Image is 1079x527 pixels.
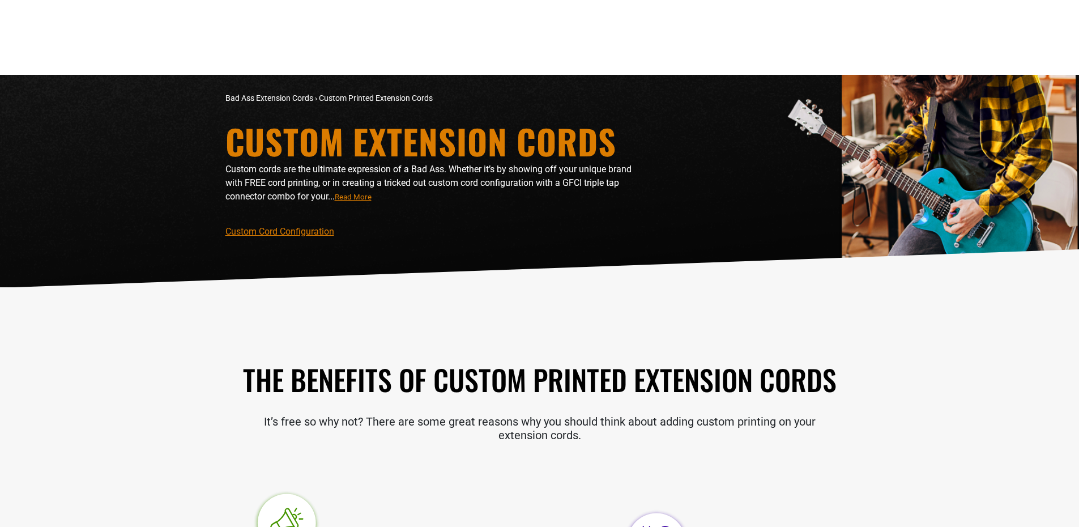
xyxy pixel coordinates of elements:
[225,92,639,104] nav: breadcrumbs
[225,226,334,237] a: Custom Cord Configuration
[225,163,639,203] p: Custom cords are the ultimate expression of a Bad Ass. Whether it’s by showing off your unique br...
[225,415,854,442] p: It’s free so why not? There are some great reasons why you should think about adding custom print...
[225,124,639,158] h1: Custom Extension Cords
[225,93,313,103] a: Bad Ass Extension Cords
[225,361,854,398] h2: The Benefits of Custom Printed Extension Cords
[319,93,433,103] span: Custom Printed Extension Cords
[315,93,317,103] span: ›
[335,193,372,201] span: Read More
